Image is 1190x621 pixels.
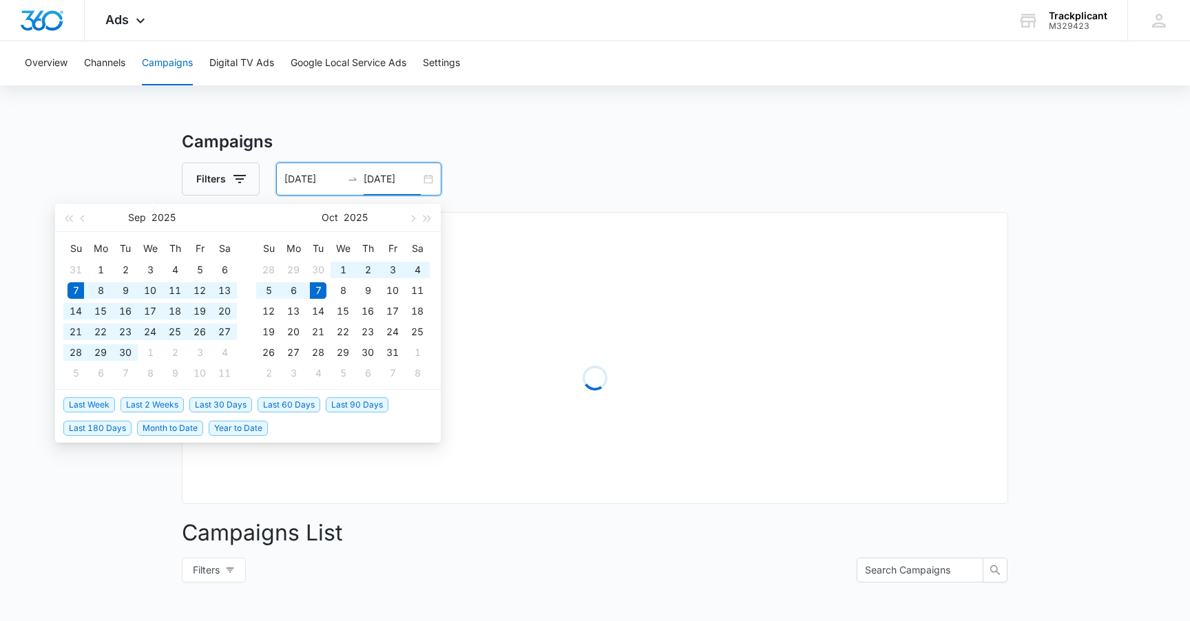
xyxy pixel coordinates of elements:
input: Start date [284,171,342,187]
button: Campaigns [142,41,193,85]
button: Digital TV Ads [209,41,274,85]
p: Campaigns List [182,516,1008,549]
input: Search Campaigns [865,562,964,578]
button: Google Local Service Ads [291,41,406,85]
button: Overview [25,41,67,85]
span: Filters [193,562,220,578]
span: Ads [105,12,129,27]
span: to [347,173,358,185]
input: End date [364,171,421,187]
span: search [983,565,1007,576]
div: account name [1049,10,1107,21]
h3: Overall Results [205,243,304,264]
button: search [983,558,1008,582]
button: Settings [423,41,460,85]
span: swap-right [347,173,358,185]
h3: Campaigns [182,129,1008,154]
div: account id [1049,21,1107,31]
button: Filters [182,162,260,196]
button: Filters [182,558,246,582]
button: Channels [84,41,125,85]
